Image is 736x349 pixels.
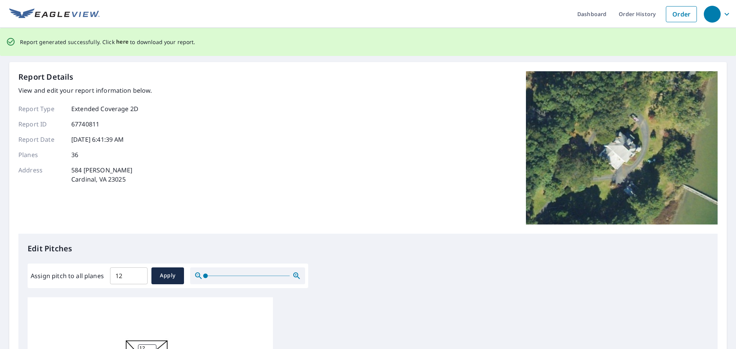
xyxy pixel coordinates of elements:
p: [DATE] 6:41:39 AM [71,135,124,144]
p: Report ID [18,120,64,129]
p: Planes [18,150,64,159]
input: 00.0 [110,265,148,287]
p: 36 [71,150,78,159]
label: Assign pitch to all planes [31,271,104,280]
span: Apply [158,271,178,280]
p: View and edit your report information below. [18,86,152,95]
img: EV Logo [9,8,100,20]
p: Report Date [18,135,64,144]
p: Report generated successfully. Click to download your report. [20,37,195,47]
p: 584 [PERSON_NAME] Cardinal, VA 23025 [71,165,133,184]
p: Edit Pitches [28,243,708,254]
p: Report Details [18,71,74,83]
p: Address [18,165,64,184]
a: Order [666,6,697,22]
p: Extended Coverage 2D [71,104,138,113]
p: 67740811 [71,120,99,129]
p: Report Type [18,104,64,113]
button: here [116,37,129,47]
img: Top image [526,71,718,224]
button: Apply [151,267,184,284]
